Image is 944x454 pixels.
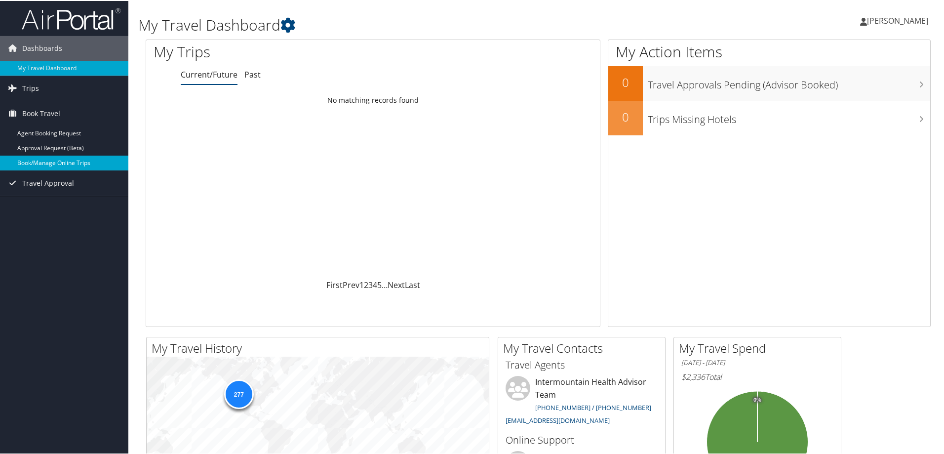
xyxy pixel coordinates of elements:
[152,339,489,356] h2: My Travel History
[359,279,364,289] a: 1
[506,432,658,446] h3: Online Support
[867,14,928,25] span: [PERSON_NAME]
[506,415,610,424] a: [EMAIL_ADDRESS][DOMAIN_NAME]
[608,41,930,61] h1: My Action Items
[224,378,253,408] div: 277
[373,279,377,289] a: 4
[138,14,671,35] h1: My Travel Dashboard
[377,279,382,289] a: 5
[753,396,761,402] tspan: 0%
[22,6,120,30] img: airportal-logo.png
[503,339,665,356] h2: My Travel Contacts
[244,68,261,79] a: Past
[368,279,373,289] a: 3
[154,41,403,61] h1: My Trips
[364,279,368,289] a: 2
[608,65,930,100] a: 0Travel Approvals Pending (Advisor Booked)
[22,170,74,195] span: Travel Approval
[860,5,938,35] a: [PERSON_NAME]
[181,68,237,79] a: Current/Future
[343,279,359,289] a: Prev
[535,402,651,411] a: [PHONE_NUMBER] / [PHONE_NUMBER]
[608,108,643,124] h2: 0
[648,72,930,91] h3: Travel Approvals Pending (Advisor Booked)
[506,357,658,371] h3: Travel Agents
[146,90,600,108] td: No matching records found
[388,279,405,289] a: Next
[22,75,39,100] span: Trips
[382,279,388,289] span: …
[22,35,62,60] span: Dashboards
[681,371,833,381] h6: Total
[608,73,643,90] h2: 0
[681,357,833,367] h6: [DATE] - [DATE]
[22,100,60,125] span: Book Travel
[326,279,343,289] a: First
[679,339,841,356] h2: My Travel Spend
[608,100,930,134] a: 0Trips Missing Hotels
[648,107,930,125] h3: Trips Missing Hotels
[405,279,420,289] a: Last
[681,371,705,381] span: $2,336
[501,375,663,428] li: Intermountain Health Advisor Team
